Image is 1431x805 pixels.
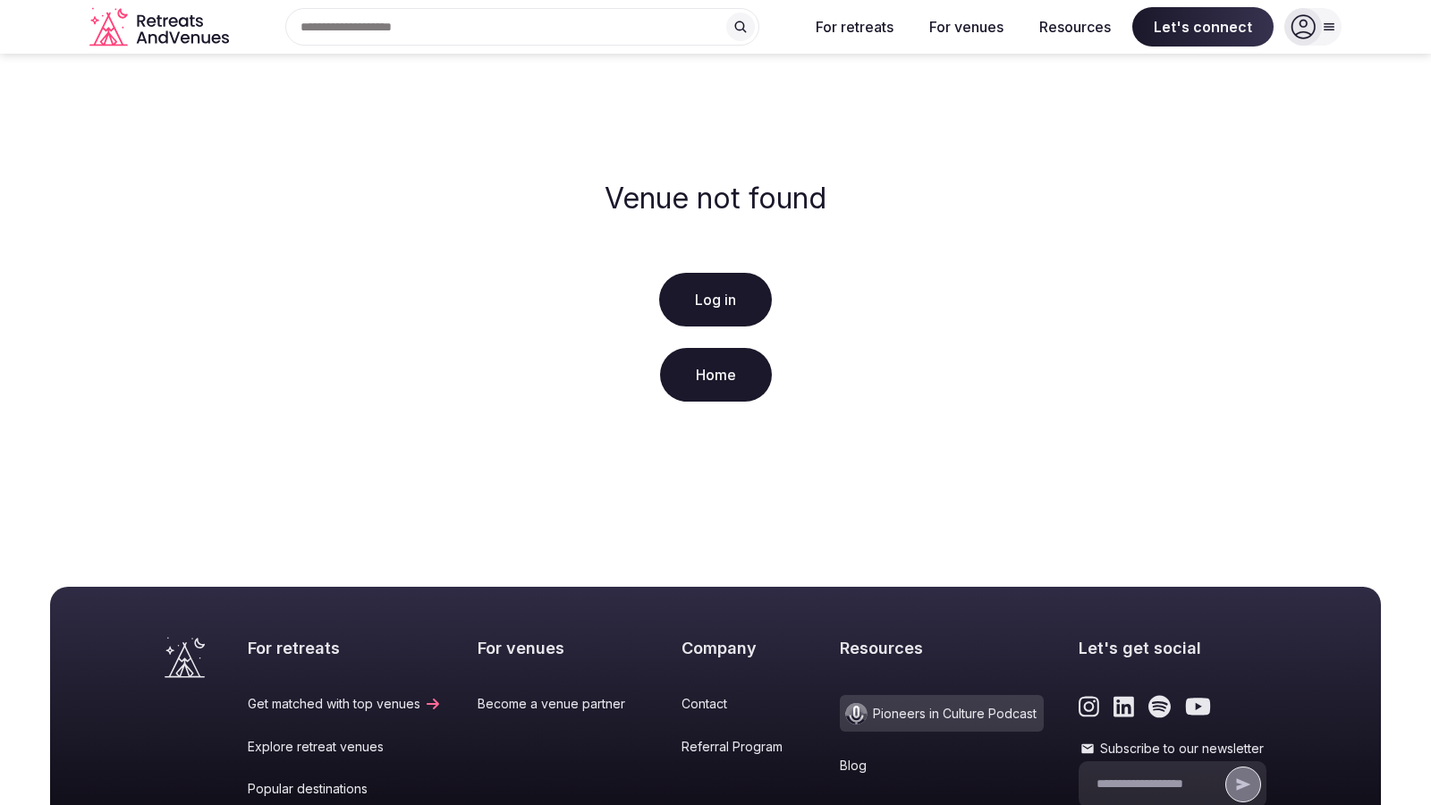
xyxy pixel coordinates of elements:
[840,695,1044,732] a: Pioneers in Culture Podcast
[840,757,1044,775] a: Blog
[915,7,1018,47] button: For venues
[1185,695,1211,718] a: Link to the retreats and venues Youtube page
[248,780,442,798] a: Popular destinations
[478,637,647,659] h2: For venues
[1113,695,1134,718] a: Link to the retreats and venues LinkedIn page
[660,348,772,402] a: Home
[605,182,826,216] h2: Venue not found
[248,637,442,659] h2: For retreats
[248,738,442,756] a: Explore retreat venues
[682,637,804,659] h2: Company
[478,695,647,713] a: Become a venue partner
[682,695,804,713] a: Contact
[1148,695,1171,718] a: Link to the retreats and venues Spotify page
[659,273,772,326] a: Log in
[1025,7,1125,47] button: Resources
[1079,637,1266,659] h2: Let's get social
[89,7,233,47] a: Visit the homepage
[165,637,205,678] a: Visit the homepage
[1079,740,1266,758] label: Subscribe to our newsletter
[801,7,908,47] button: For retreats
[1132,7,1274,47] span: Let's connect
[840,637,1044,659] h2: Resources
[1079,695,1099,718] a: Link to the retreats and venues Instagram page
[682,738,804,756] a: Referral Program
[89,7,233,47] svg: Retreats and Venues company logo
[248,695,442,713] a: Get matched with top venues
